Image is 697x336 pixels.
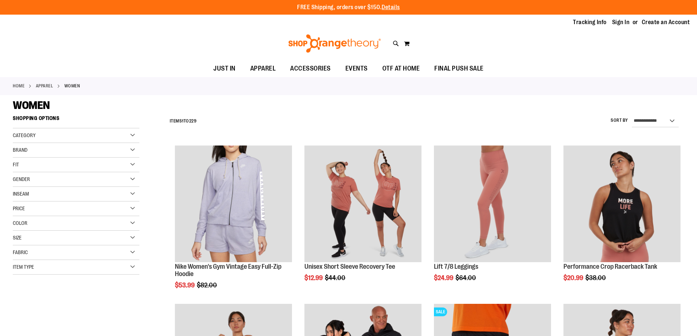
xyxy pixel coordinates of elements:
[287,34,382,53] img: Shop Orangetheory
[325,274,346,282] span: $44.00
[585,274,607,282] span: $38.00
[36,83,53,89] a: APPAREL
[434,263,478,270] a: Lift 7/8 Leggings
[375,60,427,77] a: OTF AT HOME
[612,18,630,26] a: Sign In
[64,83,80,89] strong: WOMEN
[182,118,184,124] span: 1
[642,18,690,26] a: Create an Account
[13,147,27,153] span: Brand
[338,60,375,77] a: EVENTS
[243,60,283,77] a: APPAREL
[13,249,28,255] span: Fabric
[434,274,454,282] span: $24.99
[175,146,292,264] a: Product image for Nike Gym Vintage Easy Full Zip Hoodie
[456,274,477,282] span: $64.00
[563,146,681,264] a: Product image for Performance Crop Racerback Tank
[206,60,243,77] a: JUST IN
[13,99,50,112] span: WOMEN
[382,60,420,77] span: OTF AT HOME
[611,117,628,124] label: Sort By
[13,191,29,197] span: Inseam
[197,282,218,289] span: $82.00
[573,18,607,26] a: Tracking Info
[345,60,368,77] span: EVENTS
[175,146,292,263] img: Product image for Nike Gym Vintage Easy Full Zip Hoodie
[382,4,400,11] a: Details
[175,263,281,278] a: Nike Women's Gym Vintage Easy Full-Zip Hoodie
[304,146,421,264] a: Product image for Unisex Short Sleeve Recovery Tee
[13,220,27,226] span: Color
[13,112,139,128] strong: Shopping Options
[301,142,425,301] div: product
[13,162,19,167] span: Fit
[434,60,484,77] span: FINAL PUSH SALE
[13,264,34,270] span: Item Type
[434,146,551,264] a: Product image for Lift 7/8 Leggings
[304,146,421,263] img: Product image for Unisex Short Sleeve Recovery Tee
[250,60,276,77] span: APPAREL
[304,274,324,282] span: $12.99
[430,142,555,301] div: product
[189,118,197,124] span: 229
[290,60,331,77] span: ACCESSORIES
[304,263,395,270] a: Unisex Short Sleeve Recovery Tee
[563,263,657,270] a: Performance Crop Racerback Tank
[13,83,25,89] a: Home
[13,132,35,138] span: Category
[297,3,400,12] p: FREE Shipping, orders over $150.
[13,205,25,211] span: Price
[171,142,296,307] div: product
[563,274,584,282] span: $20.99
[283,60,338,77] a: ACCESSORIES
[427,60,491,77] a: FINAL PUSH SALE
[434,146,551,263] img: Product image for Lift 7/8 Leggings
[170,116,197,127] h2: Items to
[560,142,684,301] div: product
[13,235,22,241] span: Size
[434,307,447,316] span: SALE
[13,176,30,182] span: Gender
[175,282,196,289] span: $53.99
[563,146,681,263] img: Product image for Performance Crop Racerback Tank
[213,60,236,77] span: JUST IN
